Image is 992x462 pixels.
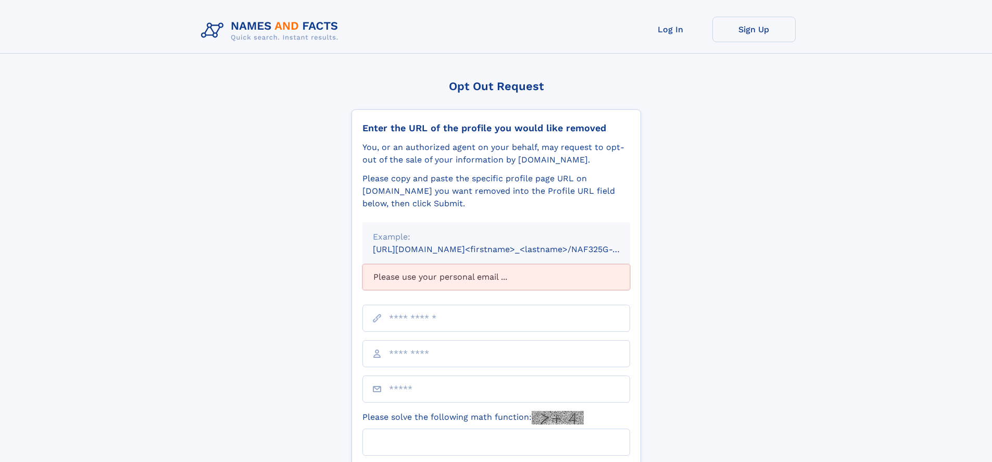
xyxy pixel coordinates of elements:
a: Log In [629,17,712,42]
div: Opt Out Request [351,80,641,93]
div: Please use your personal email ... [362,264,630,290]
div: Example: [373,231,620,243]
div: You, or an authorized agent on your behalf, may request to opt-out of the sale of your informatio... [362,141,630,166]
div: Enter the URL of the profile you would like removed [362,122,630,134]
small: [URL][DOMAIN_NAME]<firstname>_<lastname>/NAF325G-xxxxxxxx [373,244,650,254]
img: Logo Names and Facts [197,17,347,45]
label: Please solve the following math function: [362,411,584,424]
a: Sign Up [712,17,796,42]
div: Please copy and paste the specific profile page URL on [DOMAIN_NAME] you want removed into the Pr... [362,172,630,210]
